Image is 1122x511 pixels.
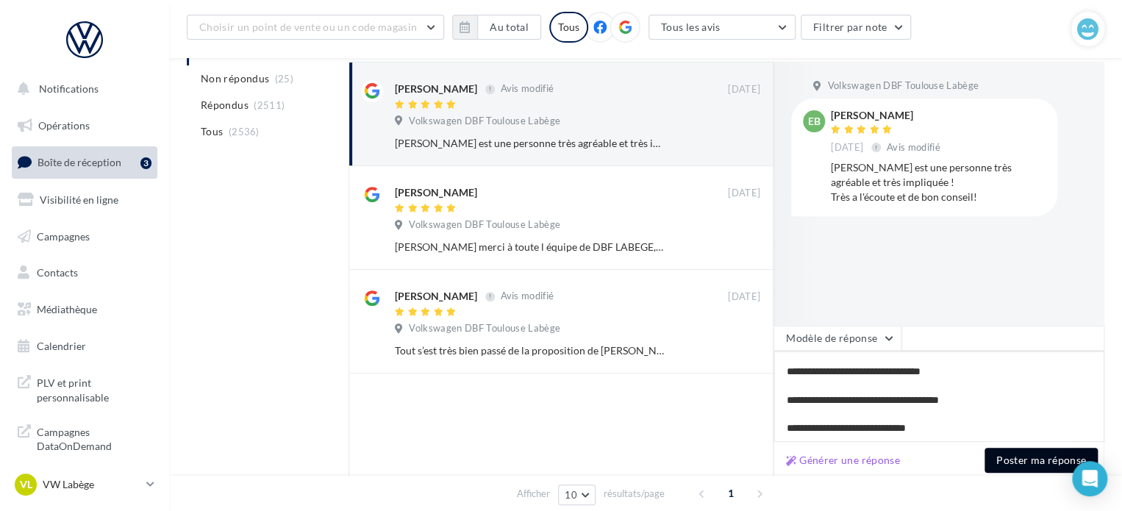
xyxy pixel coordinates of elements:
[887,141,940,153] span: Avis modifié
[661,21,721,33] span: Tous les avis
[20,477,32,492] span: VL
[409,218,560,232] span: Volkswagen DBF Toulouse Labège
[395,289,477,304] div: [PERSON_NAME]
[37,340,86,352] span: Calendrier
[9,146,160,178] a: Boîte de réception3
[565,489,577,501] span: 10
[199,21,417,33] span: Choisir un point de vente ou un code magasin
[40,193,118,206] span: Visibilité en ligne
[38,119,90,132] span: Opérations
[549,12,588,43] div: Tous
[719,482,743,505] span: 1
[9,367,160,410] a: PLV et print personnalisable
[728,290,760,304] span: [DATE]
[409,115,560,128] span: Volkswagen DBF Toulouse Labège
[395,185,477,200] div: [PERSON_NAME]
[12,471,157,499] a: VL VW Labège
[452,15,541,40] button: Au total
[831,141,863,154] span: [DATE]
[187,15,444,40] button: Choisir un point de vente ou un code magasin
[9,257,160,288] a: Contacts
[9,221,160,252] a: Campagnes
[395,240,665,254] div: [PERSON_NAME] merci à toute l équipe de DBF LABEGE, [PERSON_NAME], [PERSON_NAME], [PERSON_NAME] e...
[201,71,269,86] span: Non répondus
[409,322,560,335] span: Volkswagen DBF Toulouse Labège
[728,187,760,200] span: [DATE]
[37,156,121,168] span: Boîte de réception
[37,422,151,454] span: Campagnes DataOnDemand
[9,294,160,325] a: Médiathèque
[477,15,541,40] button: Au total
[140,157,151,169] div: 3
[229,126,260,137] span: (2536)
[201,98,249,112] span: Répondus
[558,485,596,505] button: 10
[9,185,160,215] a: Visibilité en ligne
[773,326,901,351] button: Modèle de réponse
[254,99,285,111] span: (2511)
[780,451,906,469] button: Générer une réponse
[9,331,160,362] a: Calendrier
[201,124,223,139] span: Tous
[37,373,151,404] span: PLV et print personnalisable
[395,136,665,151] div: [PERSON_NAME] est une personne très agréable et très impliquée ! Très a l'écoute et de bon conseil!
[395,343,665,358] div: Tout s’est très bien passé de la proposition de [PERSON_NAME] (merci [PERSON_NAME]) jusqu’à la ré...
[9,416,160,460] a: Campagnes DataOnDemand
[728,83,760,96] span: [DATE]
[500,83,554,95] span: Avis modifié
[275,73,293,85] span: (25)
[831,160,1046,204] div: [PERSON_NAME] est une personne très agréable et très impliquée ! Très a l'écoute et de bon conseil!
[395,82,477,96] div: [PERSON_NAME]
[801,15,912,40] button: Filtrer par note
[37,303,97,315] span: Médiathèque
[985,448,1098,473] button: Poster ma réponse
[9,110,160,141] a: Opérations
[827,79,979,93] span: Volkswagen DBF Toulouse Labège
[37,266,78,279] span: Contacts
[43,477,140,492] p: VW Labège
[808,114,821,129] span: eb
[831,110,943,121] div: [PERSON_NAME]
[604,487,665,501] span: résultats/page
[517,487,550,501] span: Afficher
[500,290,554,302] span: Avis modifié
[9,74,154,104] button: Notifications
[37,229,90,242] span: Campagnes
[648,15,796,40] button: Tous les avis
[39,82,99,95] span: Notifications
[1072,461,1107,496] div: Open Intercom Messenger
